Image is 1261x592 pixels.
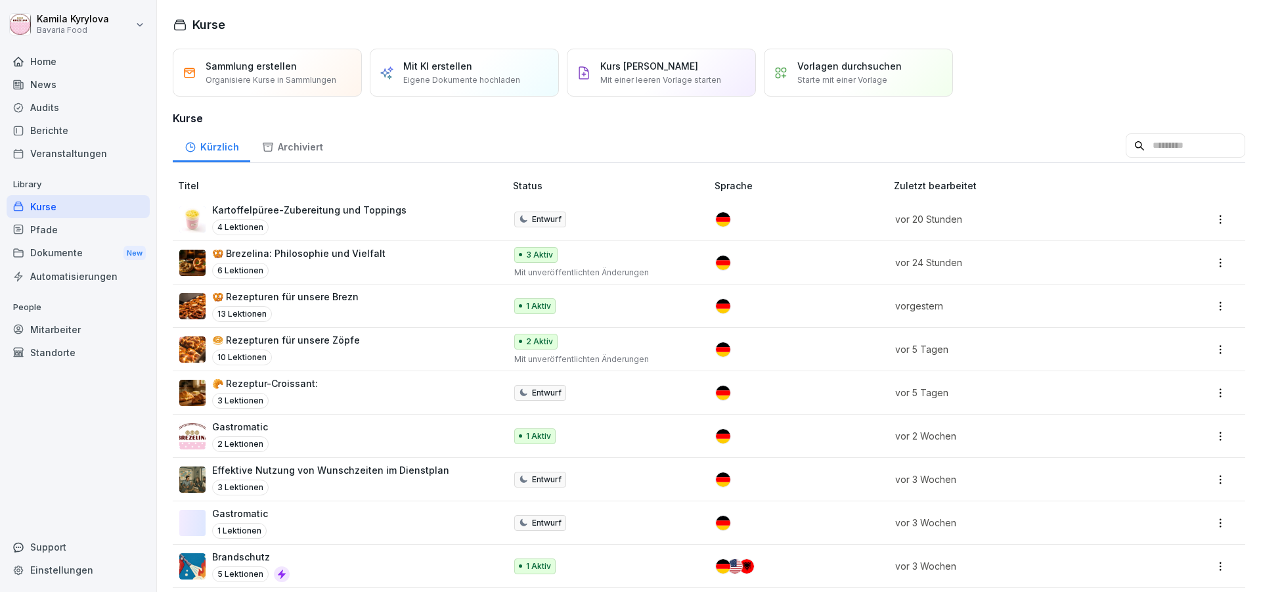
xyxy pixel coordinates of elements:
p: Kartoffelpüree-Zubereitung und Toppings [212,203,407,217]
a: Kurse [7,195,150,218]
p: Kamila Kyrylova [37,14,109,25]
p: vor 24 Stunden [895,256,1139,269]
h3: Kurse [173,110,1245,126]
a: Archiviert [250,129,334,162]
p: 1 Aktiv [526,560,551,572]
a: Standorte [7,341,150,364]
p: vor 2 Wochen [895,429,1139,443]
p: Entwurf [532,474,562,486]
p: Entwurf [532,214,562,225]
img: de.svg [716,559,730,574]
p: vor 3 Wochen [895,472,1139,486]
img: de.svg [716,472,730,487]
div: New [123,246,146,261]
a: Home [7,50,150,73]
p: 1 Aktiv [526,430,551,442]
a: Mitarbeiter [7,318,150,341]
img: us.svg [728,559,742,574]
a: Einstellungen [7,558,150,581]
p: Organisiere Kurse in Sammlungen [206,74,336,86]
p: Entwurf [532,387,562,399]
p: People [7,297,150,318]
p: Library [7,174,150,195]
img: de.svg [716,212,730,227]
img: uhtymuwb888vgz1ed1ergwse.png [179,380,206,406]
p: 🥨 Rezepturen für unsere Brezn [212,290,359,304]
a: Automatisierungen [7,265,150,288]
p: 🥐 Rezeptur-Croissant: [212,376,318,390]
p: Gastromatic [212,507,268,520]
a: Audits [7,96,150,119]
p: Mit unveröffentlichten Änderungen [514,353,694,365]
p: 3 Lektionen [212,393,269,409]
p: 2 Lektionen [212,436,269,452]
p: Zuletzt bearbeitet [894,179,1155,193]
img: b0iy7e1gfawqjs4nezxuanzk.png [179,553,206,580]
img: ur5kfpj4g1mhuir9rzgpc78h.png [179,206,206,233]
p: 3 Lektionen [212,480,269,495]
img: al.svg [740,559,754,574]
img: de.svg [716,342,730,357]
p: Bavaria Food [37,26,109,35]
a: News [7,73,150,96]
a: Veranstaltungen [7,142,150,165]
p: Starte mit einer Vorlage [797,74,887,86]
p: 10 Lektionen [212,350,272,365]
img: cgl4kn6hqd1xo5z9lvxfx4ek.png [179,467,206,493]
p: 6 Lektionen [212,263,269,279]
p: Mit einer leeren Vorlage starten [600,74,721,86]
p: 3 Aktiv [526,249,553,261]
p: Kurs [PERSON_NAME] [600,59,698,73]
a: Berichte [7,119,150,142]
p: 1 Aktiv [526,300,551,312]
p: vor 20 Stunden [895,212,1139,226]
img: de.svg [716,299,730,313]
p: 2 Aktiv [526,336,553,348]
div: Support [7,535,150,558]
img: de.svg [716,256,730,270]
p: 🥨 Brezelina: Philosophie und Vielfalt [212,246,386,260]
p: Entwurf [532,517,562,529]
a: DokumenteNew [7,241,150,265]
p: Mit KI erstellen [403,59,472,73]
p: Vorlagen durchsuchen [797,59,902,73]
img: cvyeni0kzfjypsfql7urekt0.png [179,423,206,449]
a: Kürzlich [173,129,250,162]
h1: Kurse [192,16,225,34]
p: vorgestern [895,299,1139,313]
p: 🥯 Rezepturen für unsere Zöpfe [212,333,360,347]
p: vor 5 Tagen [895,386,1139,399]
p: 5 Lektionen [212,566,269,582]
p: Titel [178,179,508,193]
img: wxm90gn7bi8v0z1otajcw90g.png [179,293,206,319]
p: 13 Lektionen [212,306,272,322]
p: Status [513,179,709,193]
p: Mit unveröffentlichten Änderungen [514,267,694,279]
img: g80a8fc6kexzniuu9it64ulf.png [179,336,206,363]
p: 4 Lektionen [212,219,269,235]
a: Pfade [7,218,150,241]
p: Effektive Nutzung von Wunschzeiten im Dienstplan [212,463,449,477]
img: de.svg [716,429,730,444]
p: Gastromatic [212,420,269,434]
p: Brandschutz [212,550,290,564]
div: Dokumente [7,241,150,265]
img: de.svg [716,386,730,400]
img: t56ti2n3rszkn94es0nvan4l.png [179,250,206,276]
p: vor 5 Tagen [895,342,1139,356]
p: 1 Lektionen [212,523,267,539]
p: Sprache [715,179,889,193]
